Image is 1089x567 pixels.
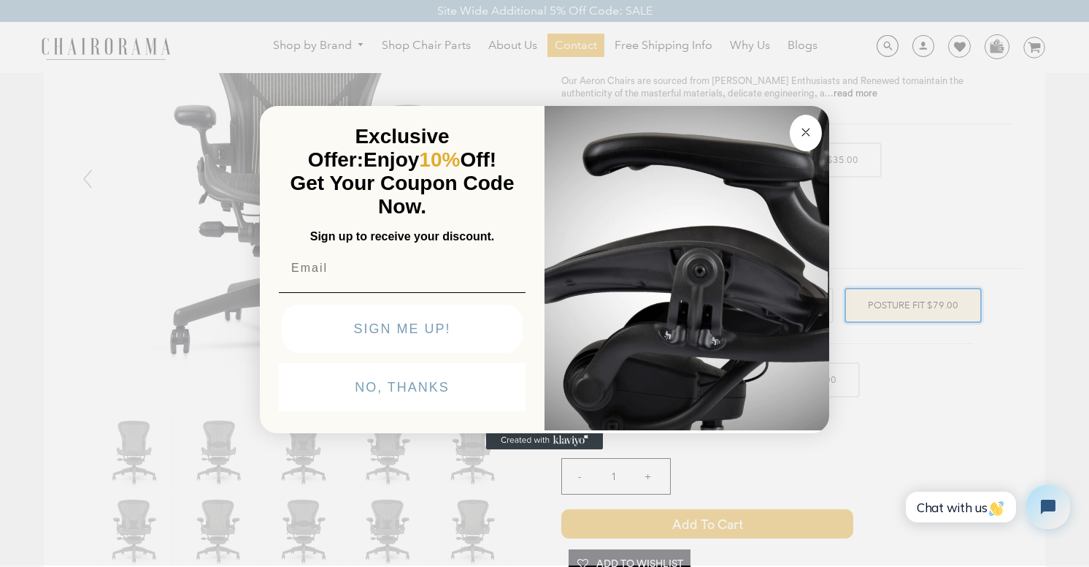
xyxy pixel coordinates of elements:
span: Get Your Coupon Code Now. [290,172,515,218]
img: underline [279,292,526,293]
span: Enjoy Off! [363,148,496,171]
input: Email [279,254,526,283]
button: NO, THANKS [279,363,526,411]
button: Close dialog [790,115,822,151]
iframe: Tidio Chat [890,473,1082,541]
span: Exclusive Offer: [308,125,450,171]
button: SIGN ME UP! [282,305,523,353]
span: Sign up to receive your discount. [310,230,494,243]
a: Created with Klaviyo - opens in a new tab [486,432,603,449]
span: 10% [419,148,460,171]
img: 92d77583-a095-41f6-84e7-858462e0427a.jpeg [544,103,829,430]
